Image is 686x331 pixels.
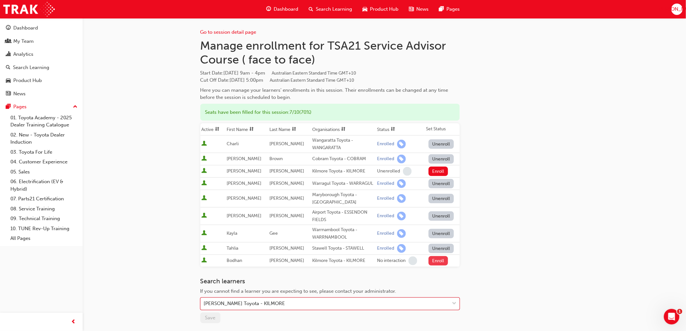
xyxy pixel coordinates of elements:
[73,103,77,111] span: up-icon
[429,139,454,149] button: Unenroll
[447,6,460,13] span: Pages
[200,288,396,294] span: If you cannot find a learner you are expecting to see, please contact your administrator.
[397,212,406,220] span: learningRecordVerb_ENROLL-icon
[270,195,304,201] span: [PERSON_NAME]
[677,309,682,314] span: 1
[377,213,395,219] div: Enrolled
[227,156,262,161] span: [PERSON_NAME]
[425,123,459,136] th: Set Status
[200,77,354,83] span: Cut Off Date : [DATE] 5:00pm
[377,168,400,174] div: Unenrolled
[313,209,375,223] div: Airport Toyota - ESSENDON FIELDS
[671,4,683,15] button: [PERSON_NAME]
[200,278,460,285] h3: Search learners
[202,168,207,174] span: User is active
[3,75,80,87] a: Product Hub
[202,195,207,202] span: User is active
[313,245,375,252] div: Stawell Toyota - STAWELL
[316,6,352,13] span: Search Learning
[6,65,10,71] span: search-icon
[200,69,460,77] span: Start Date :
[429,244,454,253] button: Unenroll
[270,258,304,263] span: [PERSON_NAME]
[266,5,271,13] span: guage-icon
[200,104,460,121] div: Seats have been filled for this session : 7 / 10 ( 70% )
[200,313,220,323] button: Save
[8,177,80,194] a: 06. Electrification (EV & Hybrid)
[261,3,304,16] a: guage-iconDashboard
[397,179,406,188] span: learningRecordVerb_ENROLL-icon
[13,24,38,32] div: Dashboard
[341,127,346,132] span: sorting-icon
[409,5,414,13] span: news-icon
[377,258,406,264] div: No interaction
[13,77,42,84] div: Product Hub
[304,3,358,16] a: search-iconSearch Learning
[202,257,207,264] span: User is active
[403,167,412,176] span: learningRecordVerb_NONE-icon
[363,5,368,13] span: car-icon
[8,233,80,243] a: All Pages
[376,123,425,136] th: Toggle SortBy
[227,231,238,236] span: Kayla
[313,191,375,206] div: Maryborough Toyota - [GEOGRAPHIC_DATA]
[8,204,80,214] a: 08. Service Training
[6,91,11,97] span: news-icon
[13,64,49,71] div: Search Learning
[3,22,80,34] a: Dashboard
[8,157,80,167] a: 04. Customer Experience
[8,167,80,177] a: 05. Sales
[429,179,454,188] button: Unenroll
[377,181,395,187] div: Enrolled
[377,245,395,252] div: Enrolled
[270,168,304,174] span: [PERSON_NAME]
[270,77,354,83] span: Australian Eastern Standard Time GMT+10
[429,194,454,203] button: Unenroll
[224,70,356,76] span: [DATE] 9am - 4pm
[227,245,239,251] span: Tahlia
[200,87,460,101] div: Here you can manage your learners' enrollments in this session. Their enrollments can be changed ...
[8,130,80,147] a: 02. New - Toyota Dealer Induction
[227,195,262,201] span: [PERSON_NAME]
[202,156,207,162] span: User is active
[270,213,304,219] span: [PERSON_NAME]
[202,230,207,237] span: User is active
[313,155,375,163] div: Cobram Toyota - COBRAM
[434,3,465,16] a: pages-iconPages
[309,5,313,13] span: search-icon
[272,70,356,76] span: Australian Eastern Standard Time GMT+10
[250,127,254,132] span: sorting-icon
[270,156,283,161] span: Brown
[13,90,26,98] div: News
[227,181,262,186] span: [PERSON_NAME]
[6,39,11,44] span: people-icon
[274,6,299,13] span: Dashboard
[270,141,304,147] span: [PERSON_NAME]
[391,127,396,132] span: sorting-icon
[200,39,460,67] h1: Manage enrollment for TSA21 Service Advisor Course ( face to face)
[6,25,11,31] span: guage-icon
[8,194,80,204] a: 07. Parts21 Certification
[377,156,395,162] div: Enrolled
[292,127,297,132] span: sorting-icon
[8,147,80,157] a: 03. Toyota For Life
[397,244,406,253] span: learningRecordVerb_ENROLL-icon
[397,155,406,163] span: learningRecordVerb_ENROLL-icon
[6,104,11,110] span: pages-icon
[452,300,457,308] span: down-icon
[3,88,80,100] a: News
[8,214,80,224] a: 09. Technical Training
[227,168,262,174] span: [PERSON_NAME]
[429,167,448,176] button: Enroll
[204,300,285,308] div: [PERSON_NAME] Toyota - KILMORE
[227,258,242,263] span: Bodhan
[3,2,55,17] img: Trak
[313,257,375,265] div: Kilmore Toyota - KILMORE
[311,123,376,136] th: Toggle SortBy
[200,123,226,136] th: Toggle SortBy
[6,52,11,57] span: chart-icon
[202,213,207,219] span: User is active
[270,231,278,236] span: Gee
[268,123,311,136] th: Toggle SortBy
